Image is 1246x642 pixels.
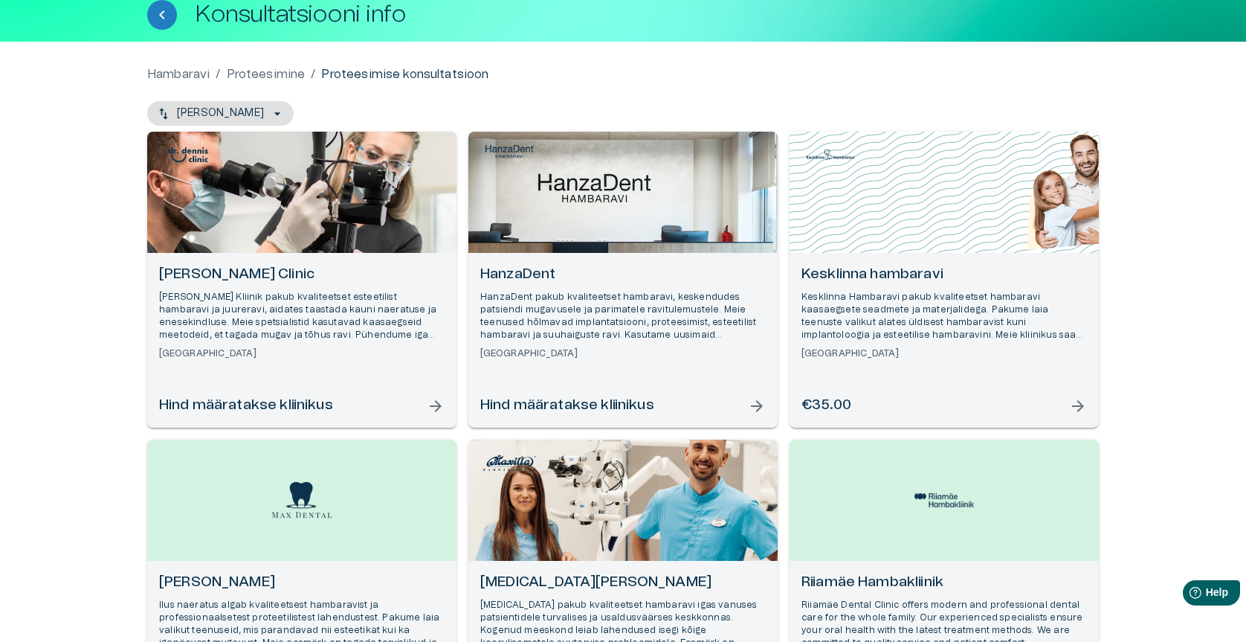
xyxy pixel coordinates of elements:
[801,143,860,167] img: Kesklinna hambaravi logo
[480,291,766,342] p: HanzaDent pakub kvaliteetset hambaravi, keskendudes patsiendi mugavusele ja parimatele ravitulemu...
[321,65,488,83] p: Proteesimise konsultatsioon
[227,65,306,83] a: Proteesimine
[195,1,406,28] h1: Konsultatsiooni info
[311,65,315,83] p: /
[801,291,1087,342] p: Kesklinna Hambaravi pakub kvaliteetset hambaravi kaasaegsete seadmete ja materjalidega. Pakume la...
[480,143,539,161] img: HanzaDent logo
[272,482,332,519] img: Max Dental logo
[427,397,445,415] span: arrow_forward
[216,65,220,83] p: /
[748,397,766,415] span: arrow_forward
[159,396,333,416] h6: Hind määratakse kliinikus
[480,451,539,475] img: Maxilla Hambakliinik logo
[159,265,445,285] h6: [PERSON_NAME] Clinic
[480,573,766,593] h6: [MEDICAL_DATA][PERSON_NAME]
[1069,397,1087,415] span: arrow_forward
[147,65,210,83] a: Hambaravi
[801,347,1087,360] h6: [GEOGRAPHIC_DATA]
[480,347,766,360] h6: [GEOGRAPHIC_DATA]
[147,101,294,126] button: [PERSON_NAME]
[1130,574,1246,616] iframe: Help widget launcher
[147,132,456,428] a: Open selected supplier available booking dates
[914,493,974,507] img: Riiamäe Hambakliinik logo
[480,265,766,285] h6: HanzaDent
[801,396,851,416] h6: €35.00
[801,573,1087,593] h6: Riiamäe Hambakliinik
[801,265,1087,285] h6: Kesklinna hambaravi
[790,132,1099,428] a: Open selected supplier available booking dates
[177,106,264,121] p: [PERSON_NAME]
[468,132,778,428] a: Open selected supplier available booking dates
[159,291,445,342] p: [PERSON_NAME] Kliinik pakub kvaliteetset esteetilist hambaravi ja juureravi, aidates taastada kau...
[159,573,445,593] h6: [PERSON_NAME]
[480,396,654,416] h6: Hind määratakse kliinikus
[159,347,445,360] h6: [GEOGRAPHIC_DATA]
[158,143,218,167] img: Dr. Dennis Clinic logo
